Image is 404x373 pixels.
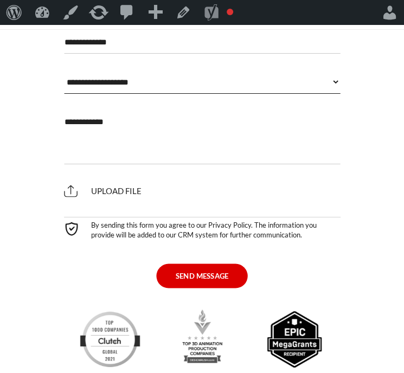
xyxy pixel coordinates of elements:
[172,310,232,369] img: Top 3d animation production companies designrush 2023
[227,9,233,15] div: Focus keyphrase not set
[265,310,324,369] img: Epic megagrants recipient
[156,264,247,288] button: SEND MESSAGE
[64,217,341,240] div: By sending this form you agree to our Privacy Policy. The information you provide will be added t...
[80,310,140,369] img: Clutch top developers
[64,186,142,196] span: Upload file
